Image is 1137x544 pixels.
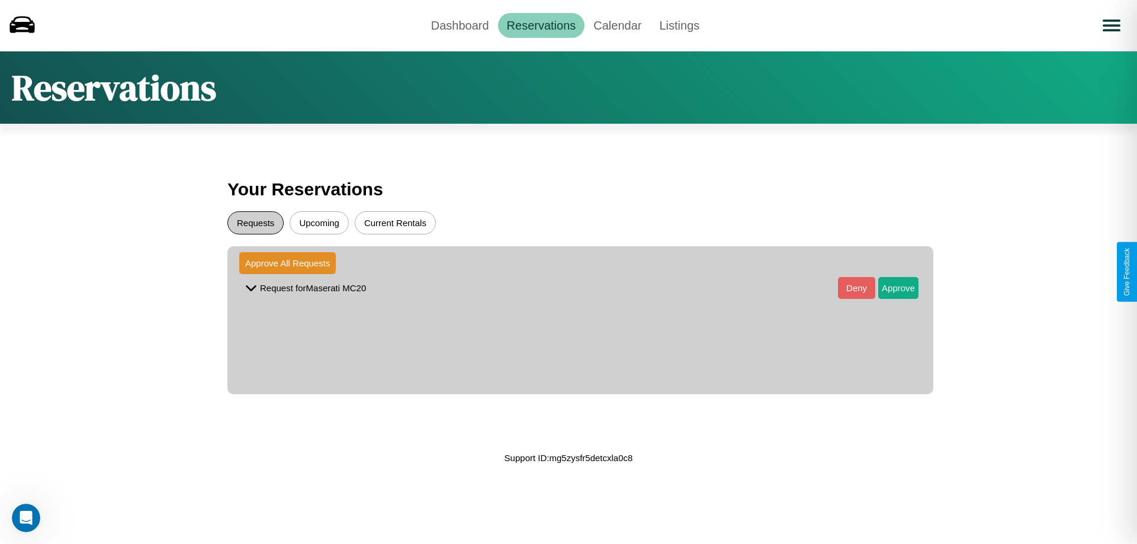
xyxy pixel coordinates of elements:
div: Give Feedback [1123,248,1131,296]
iframe: Intercom live chat [12,504,40,532]
a: Dashboard [422,13,498,38]
h3: Your Reservations [227,173,910,205]
p: Request for Maserati MC20 [260,280,366,296]
a: Reservations [498,13,585,38]
button: Deny [838,277,875,299]
button: Approve [878,277,918,299]
p: Support ID: mg5zysfr5detcxla0c8 [505,450,633,466]
h1: Reservations [12,63,216,112]
button: Requests [227,211,284,234]
a: Listings [650,13,708,38]
button: Approve All Requests [239,252,336,274]
a: Calendar [584,13,650,38]
button: Upcoming [290,211,349,234]
button: Current Rentals [355,211,436,234]
button: Open menu [1095,9,1128,42]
